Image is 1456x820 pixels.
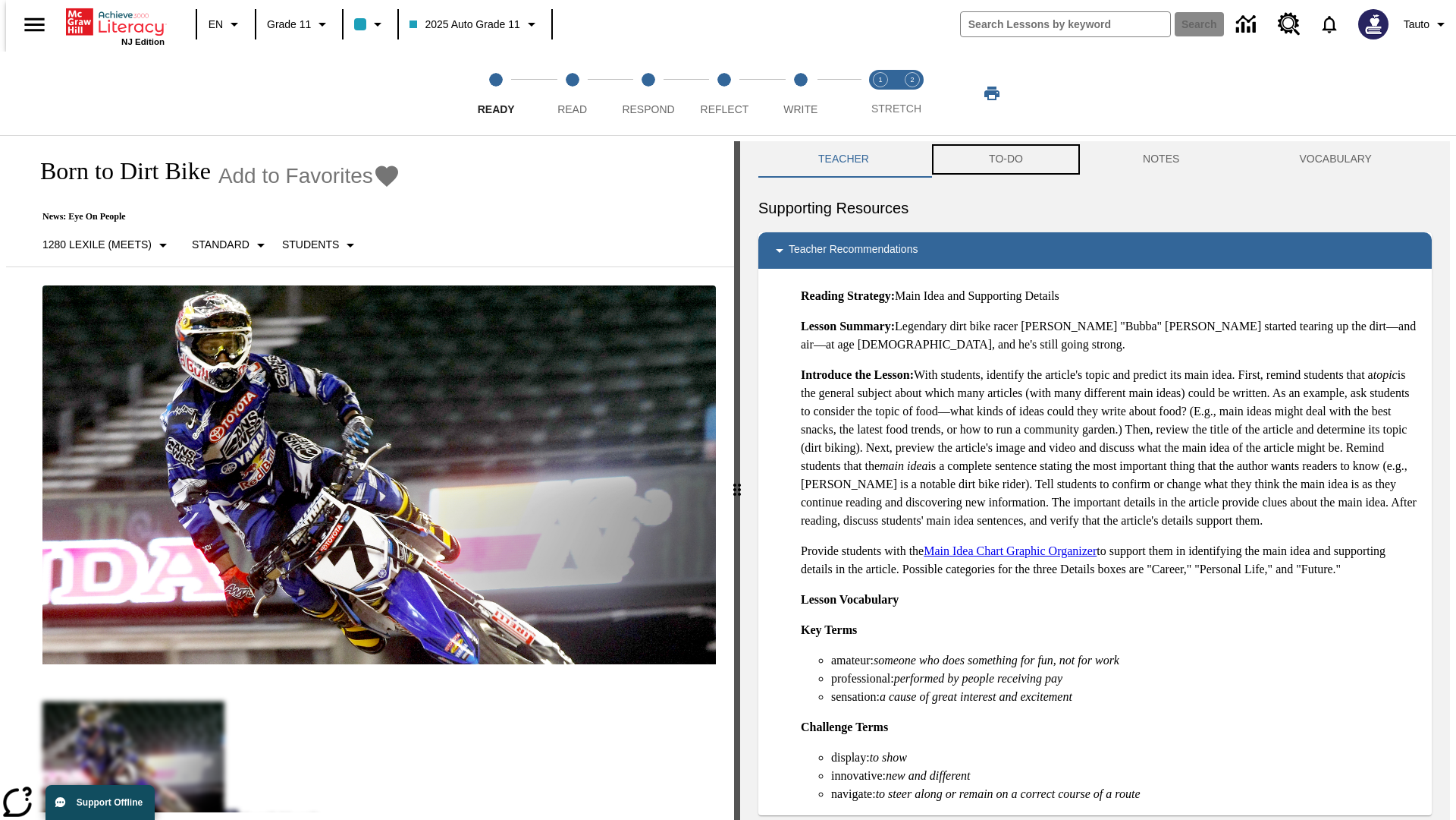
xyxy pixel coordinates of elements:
[831,785,1420,803] li: navigate:
[186,232,276,259] button: Scaffolds, Standard
[403,11,546,38] button: Class: 2025 Auto Grade 11, Select your class
[961,12,1170,36] input: search field
[282,237,339,253] p: Students
[1083,141,1239,178] button: NOTES
[24,157,211,185] h1: Born to Dirt Bike
[876,787,1141,800] em: to steer along or remain on a correct course of a route
[45,785,155,820] button: Support Offline
[267,17,311,33] span: Grade 11
[894,672,1062,685] em: performed by people receiving pay
[276,232,366,259] button: Select Student
[42,237,152,253] p: 1280 Lexile (Meets)
[348,11,393,38] button: Class color is light blue. Change class color
[452,52,540,135] button: Ready step 1 of 5
[202,11,250,38] button: Language: EN, Select a language
[870,751,907,764] em: to show
[801,368,914,381] strong: Introduce the Lesson:
[801,542,1420,579] p: Provide students with the to support them in identifying the main idea and supporting details in ...
[858,52,902,135] button: Stretch Read step 1 of 2
[874,654,1119,667] em: someone who does something for fun, not for work
[757,52,845,135] button: Write step 5 of 5
[801,317,1420,354] p: Legendary dirt bike racer [PERSON_NAME] "Bubba" [PERSON_NAME] started tearing up the dirt—and air...
[878,76,882,84] text: 1
[1227,4,1269,46] a: Data Center
[604,52,692,135] button: Respond step 3 of 5
[1269,4,1310,45] a: Resource Center, Will open in new tab
[758,141,929,178] button: Teacher
[42,285,716,665] img: Motocross racer James Stewart flies through the air on his dirt bike.
[801,366,1420,530] p: With students, identify the article's topic and predict its main idea. First, remind students tha...
[1404,17,1429,33] span: Tauto
[1398,11,1456,38] button: Profile/Settings
[831,651,1420,670] li: amateur:
[758,141,1432,178] div: Instructional Panel Tabs
[24,211,400,222] p: News: Eye On People
[261,11,337,38] button: Grade: Grade 11, Select a grade
[929,141,1083,178] button: TO-DO
[701,103,749,115] span: Reflect
[528,52,616,135] button: Read step 2 of 5
[801,289,895,302] strong: Reading Strategy:
[680,52,768,135] button: Reflect step 4 of 5
[789,241,918,260] p: Teacher Recommendations
[886,769,970,782] em: new and different
[831,767,1420,785] li: innovative:
[758,232,1432,269] div: Teacher Recommendations
[758,196,1432,220] h6: Supporting Resources
[740,141,1450,820] div: activity
[121,37,165,46] span: NJ Edition
[801,593,899,606] strong: Lesson Vocabulary
[871,102,921,115] span: STRETCH
[801,721,888,733] strong: Challenge Terms
[831,688,1420,706] li: sensation:
[1358,9,1389,39] img: Avatar
[831,749,1420,767] li: display:
[218,162,400,189] button: Add to Favorites - Born to Dirt Bike
[622,103,674,115] span: Respond
[66,5,165,46] div: Home
[409,17,519,33] span: 2025 Auto Grade 11
[12,2,57,47] button: Open side menu
[218,164,373,188] span: Add to Favorites
[801,623,857,636] strong: Key Terms
[734,141,740,820] div: Press Enter or Spacebar and then press right and left arrow keys to move the slider
[783,103,817,115] span: Write
[192,237,249,253] p: Standard
[478,103,515,115] span: Ready
[77,797,143,808] span: Support Offline
[924,544,1097,557] a: Main Idea Chart Graphic Organizer
[910,76,914,84] text: 2
[1349,5,1398,44] button: Select a new avatar
[1373,368,1398,381] em: topic
[831,670,1420,688] li: professional:
[801,320,895,333] strong: Lesson Summary:
[36,232,178,259] button: Select Lexile, 1280 Lexile (Meets)
[801,287,1420,305] p: Main Idea and Supporting Details
[880,459,928,472] em: main idea
[209,17,223,33] span: EN
[1239,141,1432,178] button: VOCABULARY
[880,690,1072,703] em: a cause of great interest and excitement
[890,52,934,135] button: Stretch Respond step 2 of 2
[6,141,734,812] div: reading
[1310,5,1349,44] a: Notifications
[968,80,1016,107] button: Print
[557,103,587,115] span: Read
